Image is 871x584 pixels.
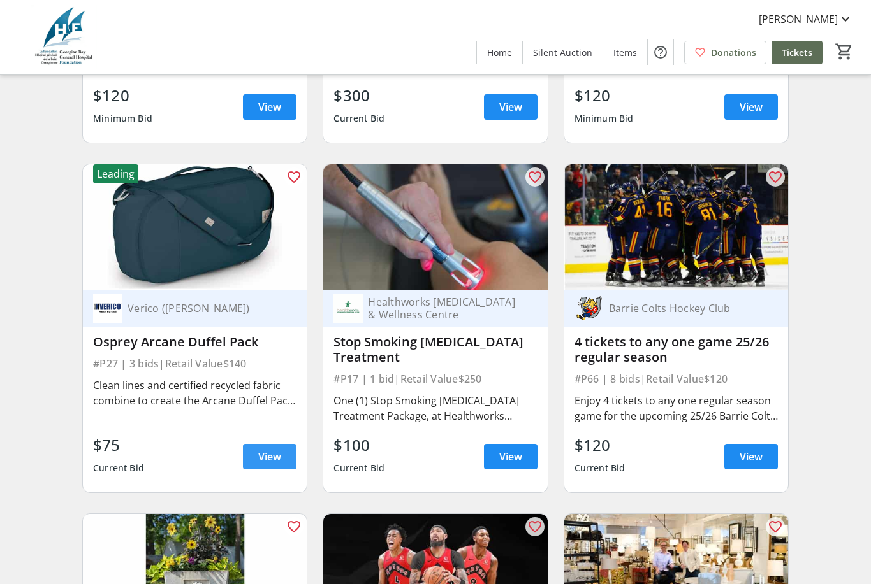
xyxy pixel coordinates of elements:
[323,164,547,290] img: Stop Smoking Laser therapy Treatment
[575,334,778,365] div: 4 tickets to any one game 25/26 regular season
[499,99,522,115] span: View
[711,46,756,59] span: Donations
[724,94,778,120] a: View
[564,164,788,290] img: 4 tickets to any one game 25/26 regular season
[759,11,838,27] span: [PERSON_NAME]
[258,99,281,115] span: View
[499,449,522,464] span: View
[527,169,543,185] mat-icon: favorite_outline
[93,334,296,350] div: Osprey Arcane Duffel Pack
[740,449,763,464] span: View
[93,164,138,183] div: Leading
[93,107,152,130] div: Minimum Bid
[333,294,363,323] img: Healthworks Chiropractic & Wellness Centre
[8,5,121,69] img: Georgian Bay General Hospital Foundation's Logo
[93,457,144,480] div: Current Bid
[575,294,604,323] img: Barrie Colts Hockey Club
[523,41,603,64] a: Silent Auction
[527,519,543,534] mat-icon: favorite_outline
[575,393,778,424] div: Enjoy 4 tickets to any one regular season game for the upcoming 25/26 Barrie Colts Season, Watch ...
[333,393,537,424] div: One (1) Stop Smoking [MEDICAL_DATA] Treatment Package, at Healthworks [MEDICAL_DATA] & Wellness C...
[603,41,647,64] a: Items
[749,9,863,29] button: [PERSON_NAME]
[122,302,281,315] div: Verico ([PERSON_NAME])
[575,84,634,107] div: $120
[93,355,296,373] div: #P27 | 3 bids | Retail Value $140
[93,294,122,323] img: Verico (Martin Marshall)
[333,370,537,388] div: #P17 | 1 bid | Retail Value $250
[243,94,296,120] a: View
[768,519,783,534] mat-icon: favorite_outline
[604,302,763,315] div: Barrie Colts Hockey Club
[333,457,384,480] div: Current Bid
[768,169,783,185] mat-icon: favorite_outline
[740,99,763,115] span: View
[648,39,673,65] button: Help
[243,444,296,469] a: View
[484,444,538,469] a: View
[258,449,281,464] span: View
[93,434,144,457] div: $75
[575,434,626,457] div: $120
[93,378,296,408] div: Clean lines and certified recycled fabric combine to create the Arcane Duffel Pack - the perfect ...
[333,107,384,130] div: Current Bid
[575,370,778,388] div: #P66 | 8 bids | Retail Value $120
[613,46,637,59] span: Items
[487,46,512,59] span: Home
[575,107,634,130] div: Minimum Bid
[782,46,812,59] span: Tickets
[575,457,626,480] div: Current Bid
[93,84,152,107] div: $120
[333,84,384,107] div: $300
[684,41,766,64] a: Donations
[286,169,302,185] mat-icon: favorite_outline
[724,444,778,469] a: View
[363,296,522,321] div: Healthworks [MEDICAL_DATA] & Wellness Centre
[772,41,823,64] a: Tickets
[83,164,307,290] img: Osprey Arcane Duffel Pack
[286,519,302,534] mat-icon: favorite_outline
[833,40,856,63] button: Cart
[333,334,537,365] div: Stop Smoking [MEDICAL_DATA] Treatment
[484,94,538,120] a: View
[533,46,592,59] span: Silent Auction
[333,434,384,457] div: $100
[477,41,522,64] a: Home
